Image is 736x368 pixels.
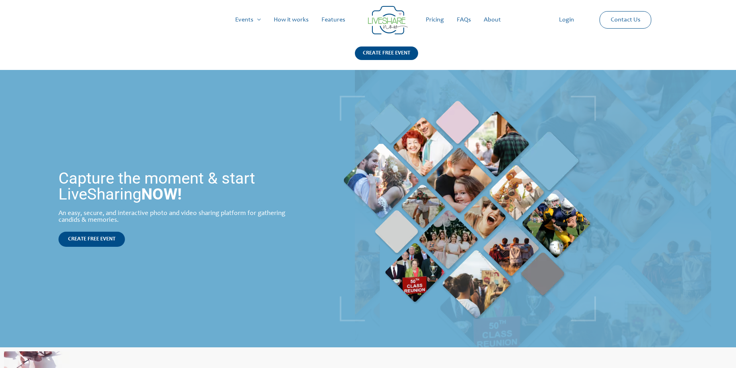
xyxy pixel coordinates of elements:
a: CREATE FREE EVENT [58,232,125,247]
a: How it works [267,7,315,33]
a: About [477,7,507,33]
img: Live Photobooth [340,96,596,322]
a: CREATE FREE EVENT [355,46,418,70]
span: CREATE FREE EVENT [68,236,115,242]
div: CREATE FREE EVENT [355,46,418,60]
img: LiveShare logo - Capture & Share Event Memories [368,6,408,35]
a: Events [229,7,267,33]
a: Contact Us [604,12,647,28]
a: Features [315,7,352,33]
a: FAQs [450,7,477,33]
a: Pricing [419,7,450,33]
nav: Site Navigation [14,7,722,33]
strong: NOW! [141,185,182,203]
div: An easy, secure, and interactive photo and video sharing platform for gathering candids & memories. [58,210,294,224]
a: Login [553,7,580,33]
h1: Capture the moment & start LiveSharing [58,170,294,202]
